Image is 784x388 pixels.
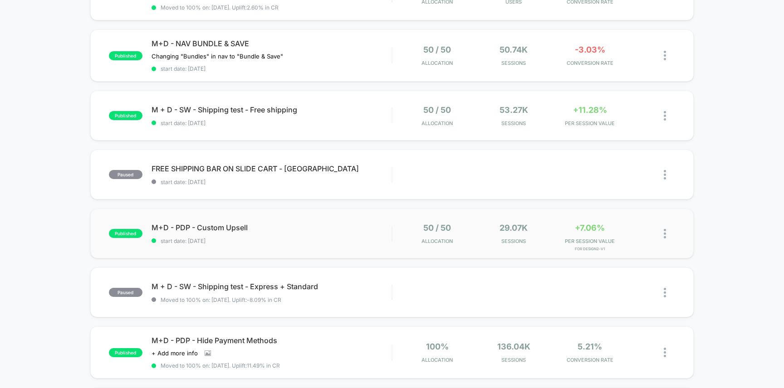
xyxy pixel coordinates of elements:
span: published [109,111,142,120]
span: published [109,229,142,238]
span: Moved to 100% on: [DATE] . Uplift: 2.60% in CR [161,4,279,11]
span: Allocation [421,120,453,126]
span: PER SESSION VALUE [554,120,626,126]
span: Allocation [421,238,453,244]
img: close [664,51,666,60]
span: 50.74k [500,45,528,54]
span: paused [109,288,142,297]
span: 53.27k [500,105,528,115]
span: Changing "Bundles" in nav to "Bundle & Save" [152,53,283,60]
span: start date: [DATE] [152,65,392,72]
span: 5.21% [578,342,602,351]
span: Sessions [478,357,549,363]
span: 136.04k [497,342,530,351]
span: 100% [426,342,449,351]
img: close [664,288,666,297]
img: close [664,229,666,238]
span: start date: [DATE] [152,238,392,244]
span: PER SESSION VALUE [554,238,626,244]
span: + Add more info [152,349,198,357]
span: M + D - SW - Shipping test - Express + Standard [152,282,392,291]
span: 29.07k [500,223,528,233]
span: 50 / 50 [423,105,451,115]
span: Allocation [421,60,453,66]
img: close [664,348,666,357]
span: CONVERSION RATE [554,60,626,66]
span: Sessions [478,238,549,244]
span: M+D - PDP - Custom Upsell [152,223,392,232]
span: Moved to 100% on: [DATE] . Uplift: 11.49% in CR [161,362,280,369]
span: Allocation [421,357,453,363]
span: M+D - PDP - Hide Payment Methods [152,336,392,345]
span: M+D - NAV BUNDLE & SAVE [152,39,392,48]
img: close [664,170,666,179]
span: for Design2-V1 [554,247,626,251]
span: CONVERSION RATE [554,357,626,363]
span: 50 / 50 [423,223,451,233]
span: published [109,51,142,60]
img: close [664,111,666,121]
span: published [109,348,142,357]
span: +11.28% [573,105,607,115]
span: start date: [DATE] [152,179,392,185]
span: +7.06% [575,223,605,233]
span: Sessions [478,120,549,126]
span: 50 / 50 [423,45,451,54]
span: FREE SHIPPING BAR ON SLIDE CART - [GEOGRAPHIC_DATA] [152,164,392,173]
span: M + D - SW - Shipping test - Free shipping [152,105,392,114]
span: Sessions [478,60,549,66]
span: -3.03% [575,45,605,54]
span: Moved to 100% on: [DATE] . Uplift: -8.09% in CR [161,296,281,303]
span: paused [109,170,142,179]
span: start date: [DATE] [152,120,392,126]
